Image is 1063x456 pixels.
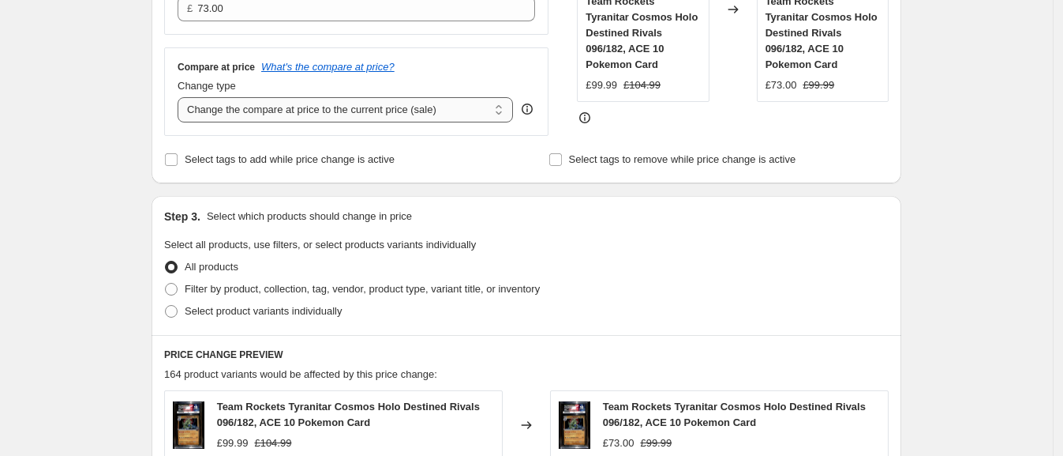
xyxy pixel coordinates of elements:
p: Select which products should change in price [207,209,412,224]
div: £99.99 [586,77,617,93]
h2: Step 3. [164,209,200,224]
span: All products [185,261,238,273]
img: d96041bc-6196-4fd2-b9ef-cda98bd955b9r_80x.jpg [559,401,590,449]
button: What's the compare at price? [261,61,395,73]
img: d96041bc-6196-4fd2-b9ef-cda98bd955b9r_80x.jpg [173,401,204,449]
span: £ [187,2,193,14]
span: 164 product variants would be affected by this price change: [164,368,437,380]
div: £73.00 [765,77,797,93]
h6: PRICE CHANGE PREVIEW [164,349,889,361]
strike: £99.99 [640,435,672,451]
div: £73.00 [603,435,634,451]
span: Select product variants individually [185,305,342,317]
h3: Compare at price [178,61,255,73]
div: £99.99 [217,435,249,451]
span: Select all products, use filters, or select products variants individually [164,239,476,251]
span: Team Rockets Tyranitar Cosmos Holo Destined Rivals 096/182, ACE 10 Pokemon Card [603,401,866,428]
div: help [519,101,535,117]
strike: £99.99 [803,77,834,93]
span: Change type [178,80,236,92]
span: Select tags to remove while price change is active [569,153,796,165]
span: Select tags to add while price change is active [185,153,395,165]
strike: £104.99 [623,77,661,93]
span: Filter by product, collection, tag, vendor, product type, variant title, or inventory [185,283,540,295]
span: Team Rockets Tyranitar Cosmos Holo Destined Rivals 096/182, ACE 10 Pokemon Card [217,401,480,428]
strike: £104.99 [254,435,291,451]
